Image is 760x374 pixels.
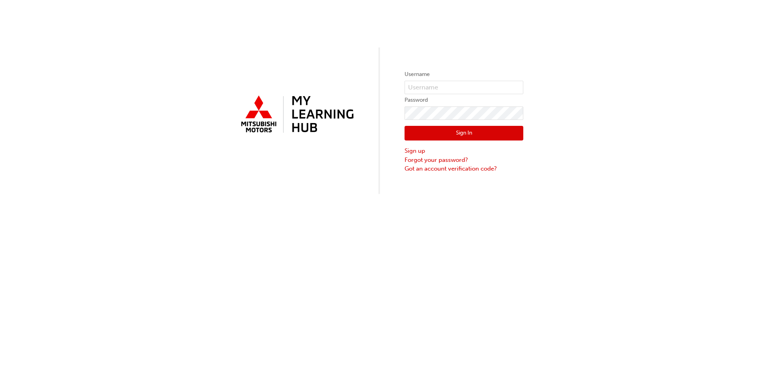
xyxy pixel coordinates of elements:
img: mmal [237,92,355,137]
a: Forgot your password? [405,156,523,165]
a: Sign up [405,146,523,156]
a: Got an account verification code? [405,164,523,173]
label: Username [405,70,523,79]
button: Sign In [405,126,523,141]
input: Username [405,81,523,94]
label: Password [405,95,523,105]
